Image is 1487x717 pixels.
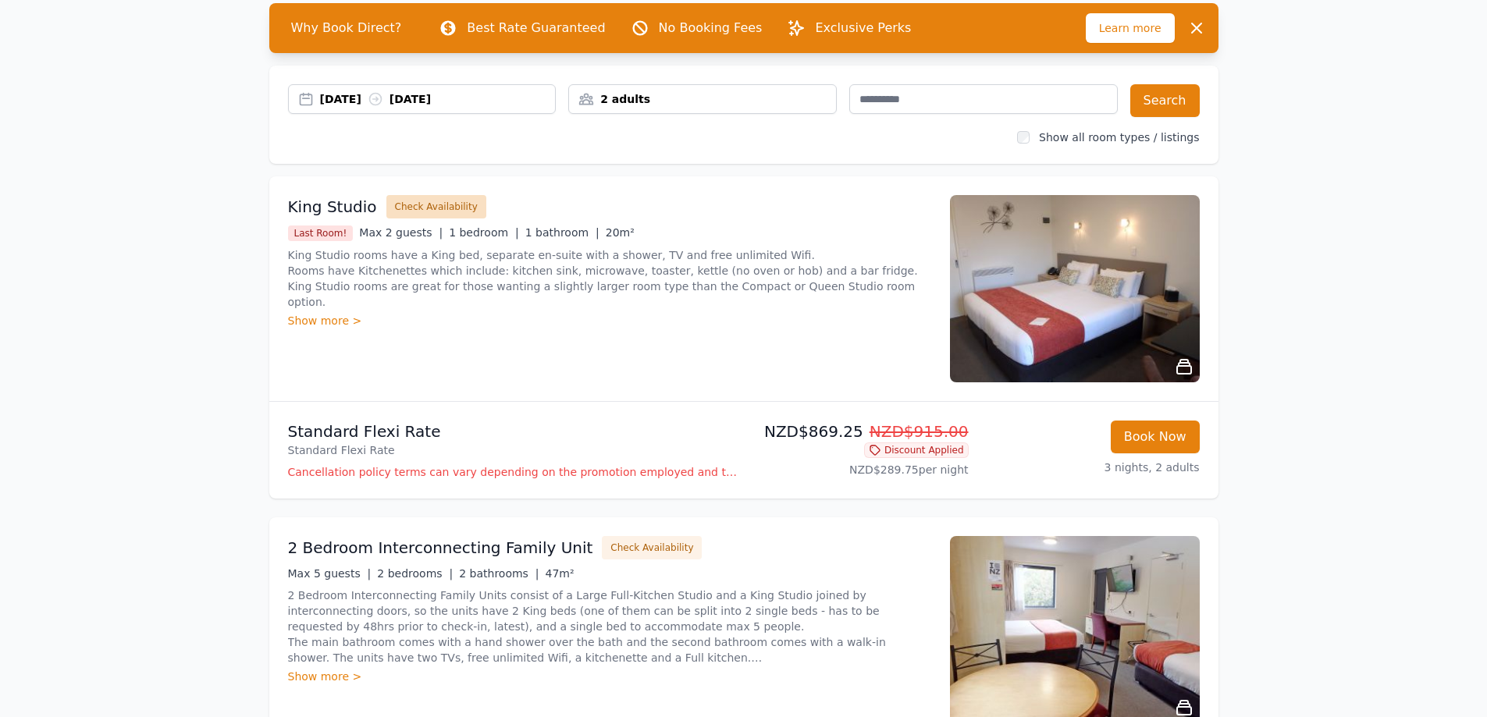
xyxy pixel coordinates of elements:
[320,91,556,107] div: [DATE] [DATE]
[815,19,911,37] p: Exclusive Perks
[359,226,443,239] span: Max 2 guests |
[288,442,738,458] p: Standard Flexi Rate
[288,464,738,480] p: Cancellation policy terms can vary depending on the promotion employed and the time of stay of th...
[1039,131,1199,144] label: Show all room types / listings
[386,195,486,218] button: Check Availability
[467,19,605,37] p: Best Rate Guaranteed
[288,669,931,684] div: Show more >
[659,19,763,37] p: No Booking Fees
[288,313,931,328] div: Show more >
[449,226,519,239] span: 1 bedroom |
[546,567,575,580] span: 47m²
[602,536,702,559] button: Check Availability
[288,421,738,442] p: Standard Flexi Rate
[288,587,931,666] p: 2 Bedroom Interconnecting Family Units consist of a Large Full-Kitchen Studio and a King Studio j...
[1111,421,1200,453] button: Book Now
[750,462,969,477] p: NZD$289.75 per night
[288,567,372,580] span: Max 5 guests |
[750,421,969,442] p: NZD$869.25
[288,196,377,218] h3: King Studio
[525,226,599,239] span: 1 bathroom |
[279,12,414,44] span: Why Book Direct?
[288,247,931,310] p: King Studio rooms have a King bed, separate en-suite with a shower, TV and free unlimited Wifi. R...
[459,567,539,580] span: 2 bathrooms |
[981,460,1200,475] p: 3 nights, 2 adults
[864,442,969,458] span: Discount Applied
[870,422,969,441] span: NZD$915.00
[569,91,836,107] div: 2 adults
[1130,84,1200,117] button: Search
[606,226,635,239] span: 20m²
[288,225,354,241] span: Last Room!
[1086,13,1175,43] span: Learn more
[288,537,593,559] h3: 2 Bedroom Interconnecting Family Unit
[377,567,453,580] span: 2 bedrooms |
